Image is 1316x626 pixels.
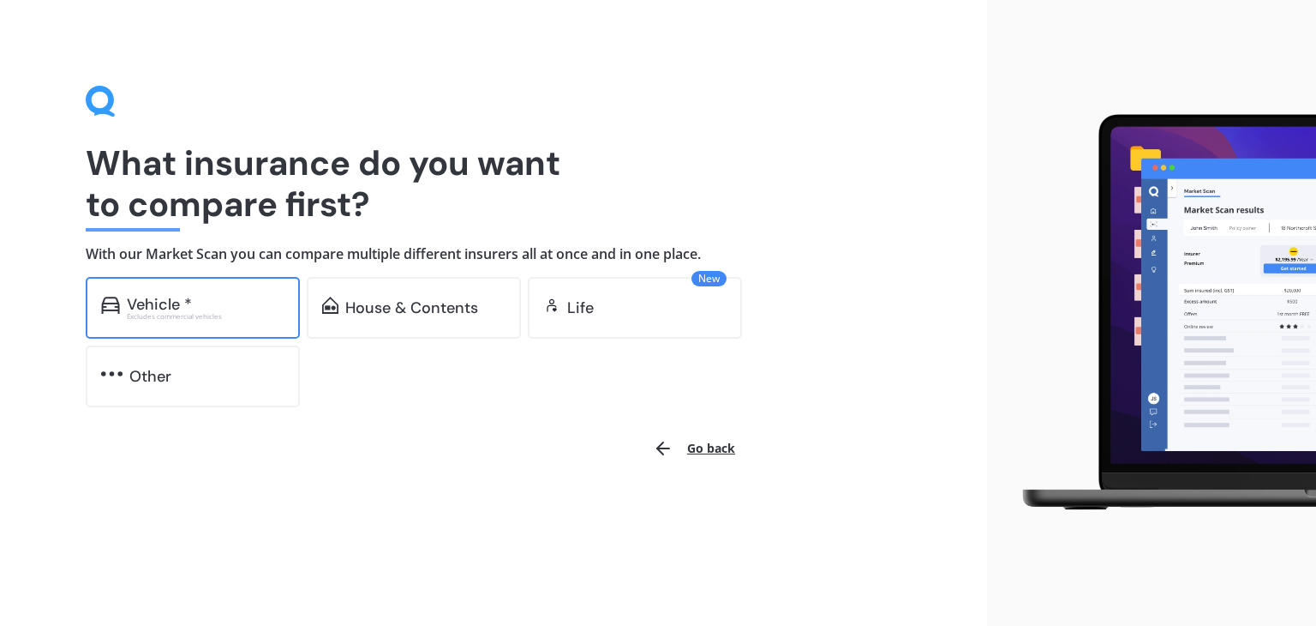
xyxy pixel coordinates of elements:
img: car.f15378c7a67c060ca3f3.svg [101,297,120,314]
img: life.f720d6a2d7cdcd3ad642.svg [543,297,560,314]
h1: What insurance do you want to compare first? [86,142,901,225]
img: other.81dba5aafe580aa69f38.svg [101,365,123,382]
div: Other [129,368,171,385]
div: Excludes commercial vehicles [127,313,284,320]
button: Go back [643,428,745,469]
img: laptop.webp [1001,105,1316,520]
h4: With our Market Scan you can compare multiple different insurers all at once and in one place. [86,245,901,263]
img: home-and-contents.b802091223b8502ef2dd.svg [322,297,338,314]
div: Vehicle * [127,296,192,313]
span: New [691,271,727,286]
div: Life [567,299,594,316]
div: House & Contents [345,299,478,316]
